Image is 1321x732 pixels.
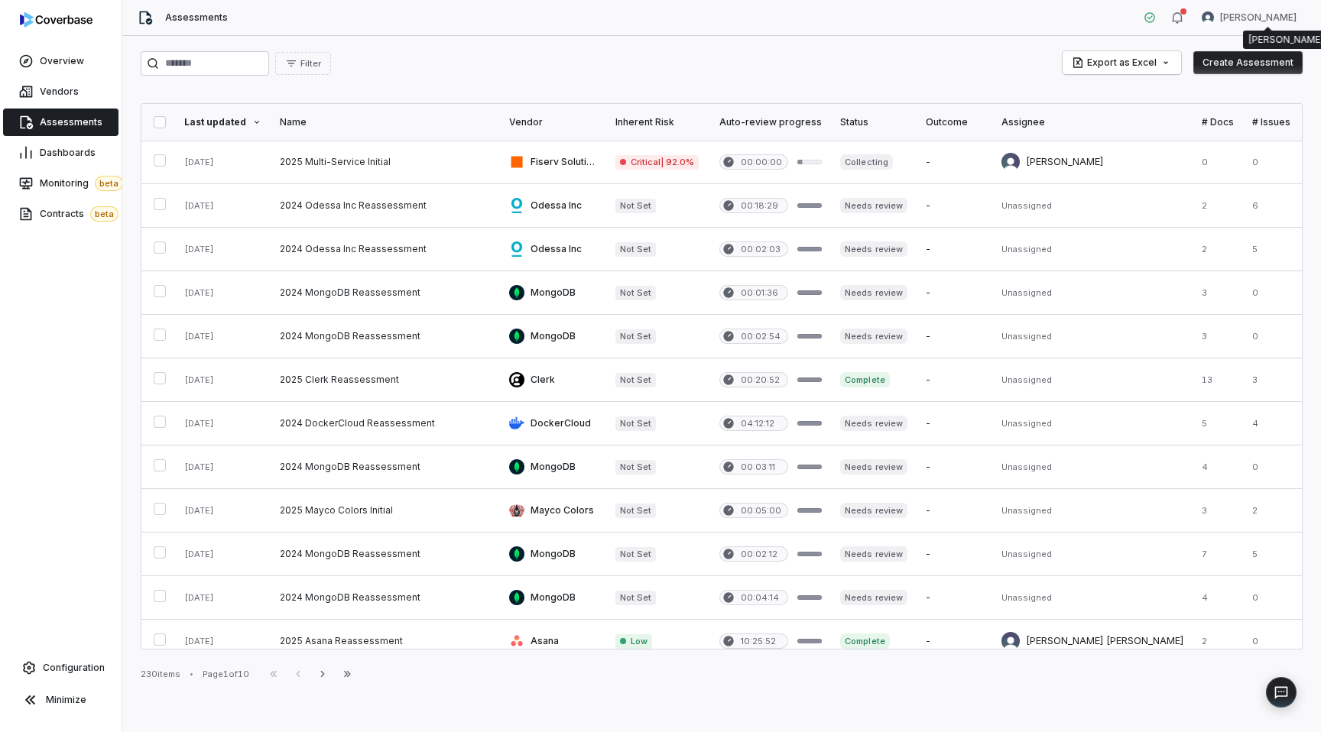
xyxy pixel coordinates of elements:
[184,116,261,128] div: Last updated
[1193,6,1306,29] button: Lili Jiang avatar[PERSON_NAME]
[6,685,115,715] button: Minimize
[1001,116,1183,128] div: Assignee
[917,184,992,228] td: -
[917,358,992,402] td: -
[3,78,118,105] a: Vendors
[43,662,105,674] span: Configuration
[917,576,992,620] td: -
[917,489,992,533] td: -
[917,533,992,576] td: -
[3,109,118,136] a: Assessments
[165,11,228,24] span: Assessments
[95,176,123,191] span: beta
[917,620,992,663] td: -
[3,170,118,197] a: Monitoringbeta
[40,147,96,159] span: Dashboards
[615,116,701,128] div: Inherent Risk
[40,206,118,222] span: Contracts
[1252,116,1290,128] div: # Issues
[40,55,84,67] span: Overview
[3,139,118,167] a: Dashboards
[3,200,118,228] a: Contractsbeta
[1220,11,1297,24] span: [PERSON_NAME]
[40,176,123,191] span: Monitoring
[275,52,331,75] button: Filter
[1193,51,1303,74] button: Create Assessment
[1001,632,1020,650] img: Kuria Nganga avatar
[300,58,321,70] span: Filter
[46,694,86,706] span: Minimize
[1063,51,1181,74] button: Export as Excel
[719,116,822,128] div: Auto-review progress
[917,141,992,184] td: -
[509,116,597,128] div: Vendor
[141,669,180,680] div: 230 items
[917,271,992,315] td: -
[90,206,118,222] span: beta
[3,47,118,75] a: Overview
[20,12,93,28] img: logo-D7KZi-bG.svg
[917,315,992,358] td: -
[280,116,491,128] div: Name
[1202,11,1214,24] img: Lili Jiang avatar
[190,669,193,679] div: •
[40,116,102,128] span: Assessments
[40,86,79,98] span: Vendors
[203,669,249,680] div: Page 1 of 10
[917,445,992,489] td: -
[1001,153,1020,171] img: David Gold avatar
[1202,116,1234,128] div: # Docs
[840,116,907,128] div: Status
[6,654,115,682] a: Configuration
[917,228,992,271] td: -
[917,402,992,445] td: -
[926,116,983,128] div: Outcome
